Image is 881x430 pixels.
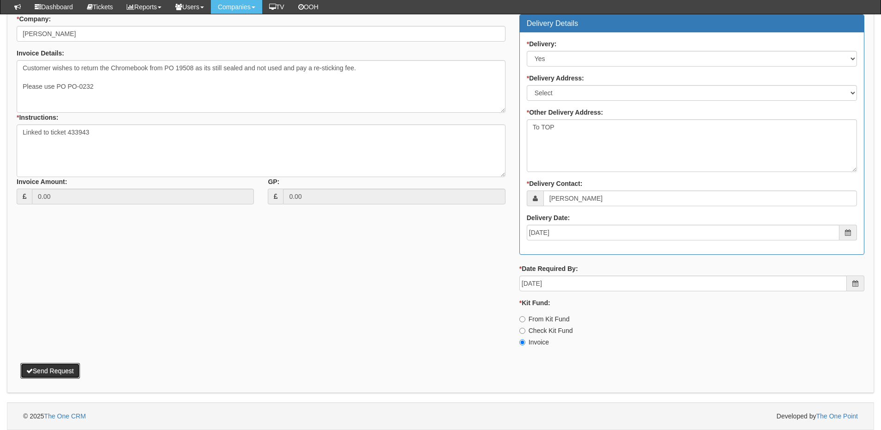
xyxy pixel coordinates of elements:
[17,14,51,24] label: Company:
[23,412,86,420] span: © 2025
[519,326,573,335] label: Check Kit Fund
[519,316,525,322] input: From Kit Fund
[17,177,67,186] label: Invoice Amount:
[527,213,570,222] label: Delivery Date:
[519,298,550,307] label: Kit Fund:
[44,412,86,420] a: The One CRM
[527,39,557,49] label: Delivery:
[17,113,58,122] label: Instructions:
[268,177,279,186] label: GP:
[816,412,858,420] a: The One Point
[519,264,578,273] label: Date Required By:
[519,328,525,334] input: Check Kit Fund
[527,179,583,188] label: Delivery Contact:
[519,314,570,324] label: From Kit Fund
[519,339,525,345] input: Invoice
[527,108,603,117] label: Other Delivery Address:
[776,412,858,421] span: Developed by
[527,19,857,28] h3: Delivery Details
[527,74,584,83] label: Delivery Address:
[17,49,64,58] label: Invoice Details:
[20,363,80,379] button: Send Request
[519,338,549,347] label: Invoice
